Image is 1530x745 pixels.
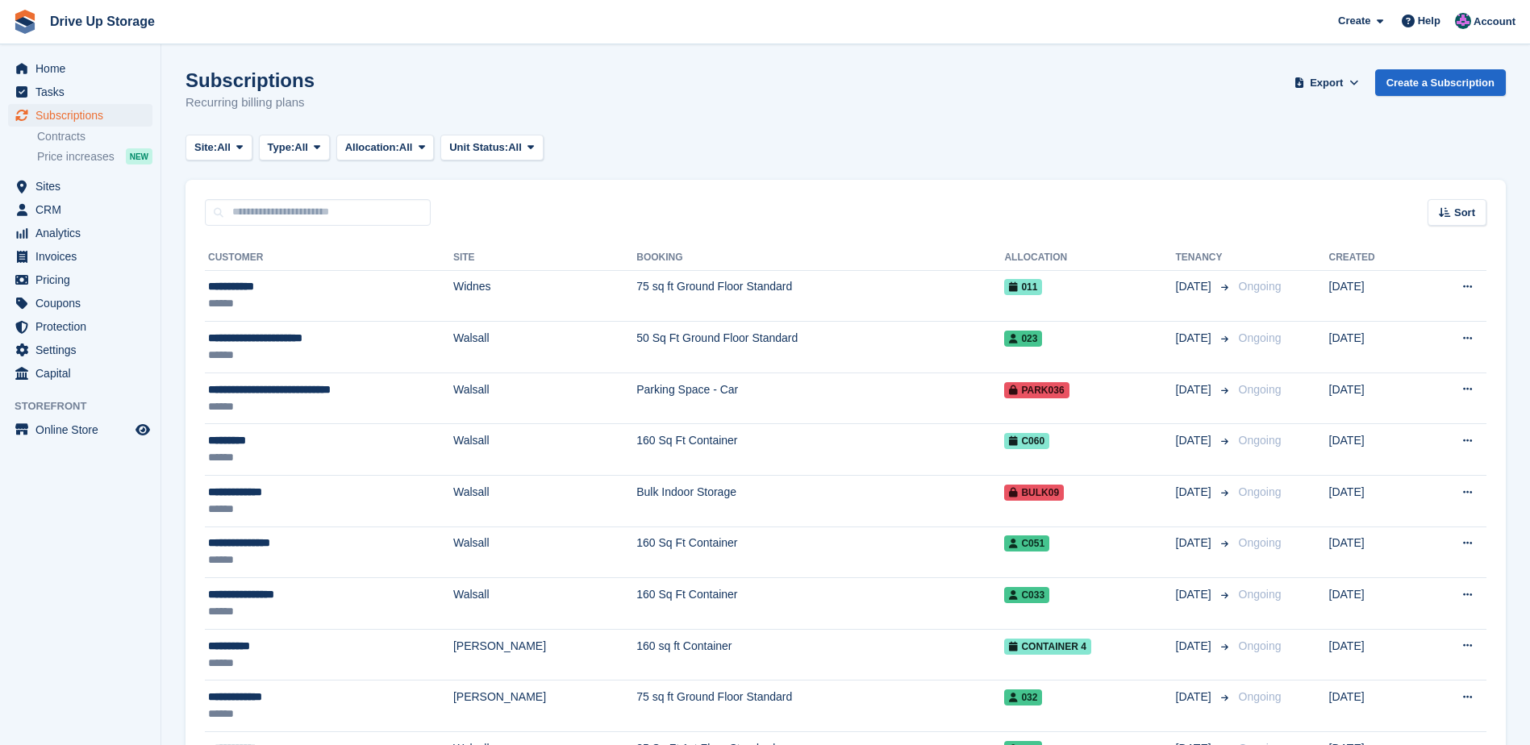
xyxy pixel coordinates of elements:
[186,69,315,91] h1: Subscriptions
[399,139,413,156] span: All
[194,139,217,156] span: Site:
[35,362,132,385] span: Capital
[8,362,152,385] a: menu
[35,81,132,103] span: Tasks
[35,315,132,338] span: Protection
[126,148,152,164] div: NEW
[8,104,152,127] a: menu
[1329,322,1420,373] td: [DATE]
[8,57,152,80] a: menu
[1004,587,1049,603] span: C033
[1375,69,1506,96] a: Create a Subscription
[636,578,1004,630] td: 160 Sq Ft Container
[453,578,636,630] td: Walsall
[1239,331,1282,344] span: Ongoing
[453,322,636,373] td: Walsall
[1176,381,1215,398] span: [DATE]
[35,292,132,314] span: Coupons
[133,420,152,439] a: Preview store
[1176,689,1215,705] span: [DATE]
[1004,331,1042,347] span: 023
[8,418,152,441] a: menu
[345,139,399,156] span: Allocation:
[1329,629,1420,680] td: [DATE]
[1004,535,1049,551] span: C051
[453,629,636,680] td: [PERSON_NAME]
[1338,13,1370,29] span: Create
[1004,382,1069,398] span: PARK036
[294,139,308,156] span: All
[35,104,132,127] span: Subscriptions
[1239,485,1282,498] span: Ongoing
[37,149,115,164] span: Price increases
[1329,270,1420,322] td: [DATE]
[8,292,152,314] a: menu
[1239,536,1282,549] span: Ongoing
[1329,578,1420,630] td: [DATE]
[453,526,636,578] td: Walsall
[13,10,37,34] img: stora-icon-8386f47178a22dfd0bd8f6a31ec36ba5ce8667c1dd55bd0f319d3a0aa187defe.svg
[1291,69,1362,96] button: Export
[1329,424,1420,476] td: [DATE]
[1004,639,1090,655] span: Container 4
[636,629,1004,680] td: 160 sq ft Container
[186,94,315,112] p: Recurring billing plans
[8,175,152,198] a: menu
[217,139,231,156] span: All
[35,175,132,198] span: Sites
[1474,14,1515,30] span: Account
[636,526,1004,578] td: 160 Sq Ft Container
[636,424,1004,476] td: 160 Sq Ft Container
[8,222,152,244] a: menu
[1329,245,1420,271] th: Created
[1239,588,1282,601] span: Ongoing
[1455,13,1471,29] img: Andy
[259,135,330,161] button: Type: All
[453,424,636,476] td: Walsall
[453,680,636,732] td: [PERSON_NAME]
[205,245,453,271] th: Customer
[453,372,636,424] td: Walsall
[1176,535,1215,551] span: [DATE]
[44,8,161,35] a: Drive Up Storage
[1310,75,1343,91] span: Export
[15,398,161,414] span: Storefront
[453,476,636,527] td: Walsall
[636,680,1004,732] td: 75 sq ft Ground Floor Standard
[440,135,543,161] button: Unit Status: All
[1176,432,1215,449] span: [DATE]
[8,315,152,338] a: menu
[35,198,132,221] span: CRM
[336,135,435,161] button: Allocation: All
[35,268,132,291] span: Pricing
[636,372,1004,424] td: Parking Space - Car
[268,139,295,156] span: Type:
[35,222,132,244] span: Analytics
[1176,638,1215,655] span: [DATE]
[508,139,522,156] span: All
[1329,476,1420,527] td: [DATE]
[1239,280,1282,293] span: Ongoing
[1004,433,1049,449] span: C060
[1004,279,1042,295] span: 011
[8,339,152,361] a: menu
[1239,690,1282,703] span: Ongoing
[1176,330,1215,347] span: [DATE]
[1329,526,1420,578] td: [DATE]
[8,245,152,268] a: menu
[35,57,132,80] span: Home
[453,270,636,322] td: Widnes
[1176,586,1215,603] span: [DATE]
[1004,485,1064,501] span: Bulk09
[37,129,152,144] a: Contracts
[1454,205,1475,221] span: Sort
[1239,434,1282,447] span: Ongoing
[1329,372,1420,424] td: [DATE]
[636,245,1004,271] th: Booking
[186,135,252,161] button: Site: All
[1239,383,1282,396] span: Ongoing
[35,418,132,441] span: Online Store
[8,268,152,291] a: menu
[8,198,152,221] a: menu
[1418,13,1440,29] span: Help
